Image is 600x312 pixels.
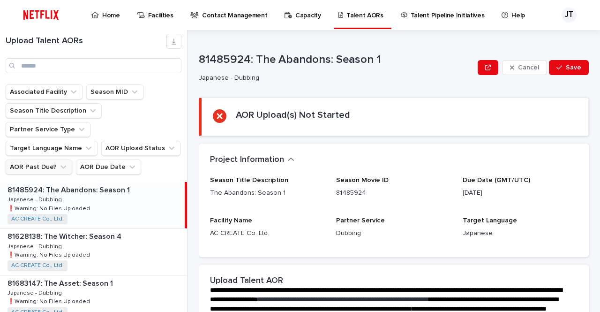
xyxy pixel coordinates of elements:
[76,160,141,175] button: AOR Due Date
[7,204,92,212] p: ❗️Warning: No Files Uploaded
[336,217,385,224] span: Partner Service
[6,36,166,46] h1: Upload Talent AORs
[210,217,252,224] span: Facility Name
[336,177,389,183] span: Season Movie ID
[6,84,82,99] button: Associated Facility
[210,155,284,165] h2: Project Information
[7,250,92,259] p: ❗️Warning: No Files Uploaded
[7,277,115,288] p: 81683147: The Asset: Season 1
[562,8,577,23] div: JT
[210,155,294,165] button: Project Information
[7,297,92,305] p: ❗️Warning: No Files Uploaded
[236,109,350,121] h2: AOR Upload(s) Not Started
[7,184,132,195] p: 81485924: The Abandons: Season 1
[19,6,63,24] img: ifQbXi3ZQGMSEF7WDB7W
[210,276,283,286] h2: Upload Talent AOR
[7,242,64,250] p: Japanese - Dubbing
[518,64,539,71] span: Cancel
[463,177,530,183] span: Due Date (GMT/UTC)
[6,122,90,137] button: Partner Service Type
[6,141,97,156] button: Target Language Name
[6,103,102,118] button: Season Title Description
[6,58,181,73] input: Search
[7,195,64,203] p: Japanese - Dubbing
[210,188,325,198] p: The Abandons: Season 1
[199,74,470,82] p: Japanese - Dubbing
[199,53,474,67] p: 81485924: The Abandons: Season 1
[7,288,64,297] p: Japanese - Dubbing
[101,141,180,156] button: AOR Upload Status
[11,216,64,222] a: AC CREATE Co., Ltd.
[463,188,577,198] p: [DATE]
[549,60,589,75] button: Save
[210,177,288,183] span: Season Title Description
[336,228,451,238] p: Dubbing
[502,60,547,75] button: Cancel
[463,228,577,238] p: Japanese
[7,230,123,241] p: 81628138: The Witcher: Season 4
[463,217,517,224] span: Target Language
[336,188,451,198] p: 81485924
[210,228,325,238] p: AC CREATE Co. Ltd.
[6,160,72,175] button: AOR Past Due?
[11,262,64,269] a: AC CREATE Co., Ltd.
[86,84,143,99] button: Season MID
[566,64,581,71] span: Save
